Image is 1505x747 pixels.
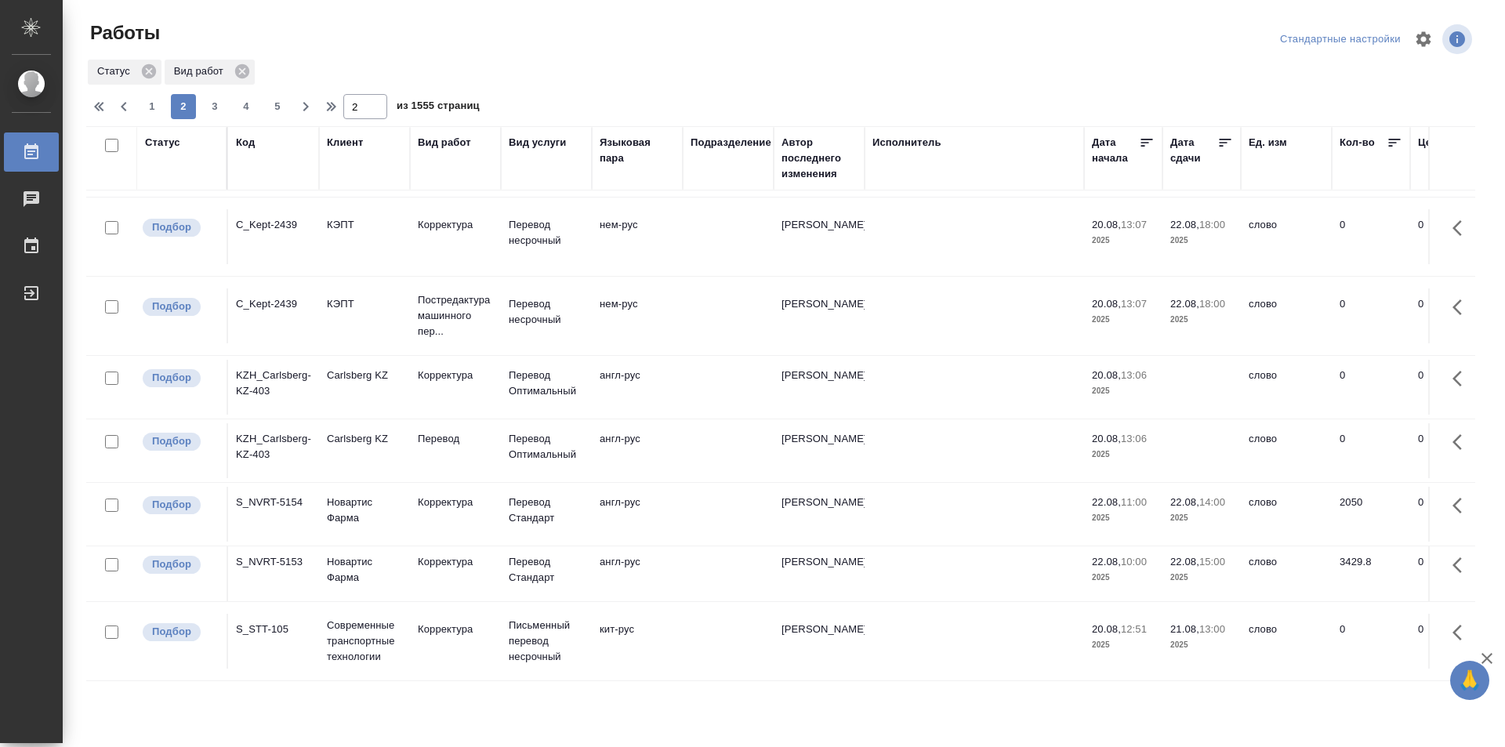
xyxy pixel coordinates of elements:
button: 🙏 [1450,661,1489,700]
td: 0 [1332,423,1410,478]
p: Корректура [418,217,493,233]
p: Перевод Оптимальный [509,368,584,399]
td: 0 [1410,288,1489,343]
p: Carlsberg KZ [327,368,402,383]
div: Дата сдачи [1170,135,1217,166]
td: нем-рус [592,288,683,343]
div: Вид услуги [509,135,567,150]
div: C_Kept-2439 [236,217,311,233]
p: 22.08, [1092,496,1121,508]
td: 0 [1410,546,1489,601]
div: Можно подбирать исполнителей [141,495,219,516]
p: Перевод несрочный [509,296,584,328]
p: Новартис Фарма [327,554,402,586]
p: 13:00 [1199,623,1225,635]
p: 2025 [1170,312,1233,328]
p: 2025 [1092,312,1155,328]
p: 12:51 [1121,623,1147,635]
div: C_Kept-2439 [236,296,311,312]
td: [PERSON_NAME] [774,360,865,415]
p: Перевод [418,431,493,447]
p: 2025 [1092,383,1155,399]
div: Цена [1418,135,1444,150]
p: 13:06 [1121,433,1147,444]
p: Подбор [152,497,191,513]
td: нем-рус [592,209,683,264]
p: 21.08, [1170,623,1199,635]
button: 4 [234,94,259,119]
span: Посмотреть информацию [1442,24,1475,54]
button: Здесь прячутся важные кнопки [1443,360,1481,397]
div: S_NVRT-5154 [236,495,311,510]
td: слово [1241,614,1332,669]
td: слово [1241,360,1332,415]
p: 11:00 [1121,496,1147,508]
p: Перевод Стандарт [509,495,584,526]
p: Подбор [152,299,191,314]
div: KZH_Carlsberg-KZ-403 [236,431,311,462]
div: Дата начала [1092,135,1139,166]
p: Подбор [152,557,191,572]
td: 0 [1410,614,1489,669]
button: Здесь прячутся важные кнопки [1443,614,1481,651]
span: 3 [202,99,227,114]
td: [PERSON_NAME] [774,423,865,478]
td: 3429.8 [1332,546,1410,601]
span: из 1555 страниц [397,96,480,119]
p: Подбор [152,433,191,449]
span: 1 [140,99,165,114]
button: Здесь прячутся важные кнопки [1443,546,1481,584]
td: [PERSON_NAME] [774,546,865,601]
td: слово [1241,487,1332,542]
div: Кол-во [1340,135,1375,150]
button: 1 [140,94,165,119]
p: Статус [97,63,136,79]
p: Перевод несрочный [509,217,584,248]
p: 13:07 [1121,219,1147,230]
td: 0 [1332,288,1410,343]
td: 0 [1332,614,1410,669]
div: KZH_Carlsberg-KZ-403 [236,368,311,399]
div: Статус [145,135,180,150]
p: Новартис Фарма [327,495,402,526]
td: 0 [1410,423,1489,478]
td: 0 [1332,209,1410,264]
div: Можно подбирать исполнителей [141,431,219,452]
p: 2025 [1170,637,1233,653]
button: 3 [202,94,227,119]
td: англ-рус [592,423,683,478]
p: Письменный перевод несрочный [509,618,584,665]
p: 22.08, [1092,556,1121,568]
div: Можно подбирать исполнителей [141,217,219,238]
p: Корректура [418,368,493,383]
td: слово [1241,209,1332,264]
p: Перевод Оптимальный [509,431,584,462]
p: 2025 [1170,510,1233,526]
div: Можно подбирать исполнителей [141,368,219,389]
p: 15:00 [1199,556,1225,568]
p: Корректура [418,622,493,637]
div: Статус [88,60,161,85]
p: 20.08, [1092,219,1121,230]
td: 0 [1410,209,1489,264]
td: слово [1241,423,1332,478]
span: 4 [234,99,259,114]
span: 5 [265,99,290,114]
p: Перевод Стандарт [509,554,584,586]
div: Языковая пара [600,135,675,166]
button: Здесь прячутся важные кнопки [1443,288,1481,326]
p: 20.08, [1092,369,1121,381]
p: 20.08, [1092,623,1121,635]
td: слово [1241,288,1332,343]
td: англ-рус [592,487,683,542]
td: 2050 [1332,487,1410,542]
td: слово [1241,546,1332,601]
p: Подбор [152,370,191,386]
button: 5 [265,94,290,119]
p: КЭПТ [327,217,402,233]
p: 22.08, [1170,298,1199,310]
td: 0 [1410,487,1489,542]
div: split button [1276,27,1405,52]
div: Код [236,135,255,150]
div: Автор последнего изменения [782,135,857,182]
